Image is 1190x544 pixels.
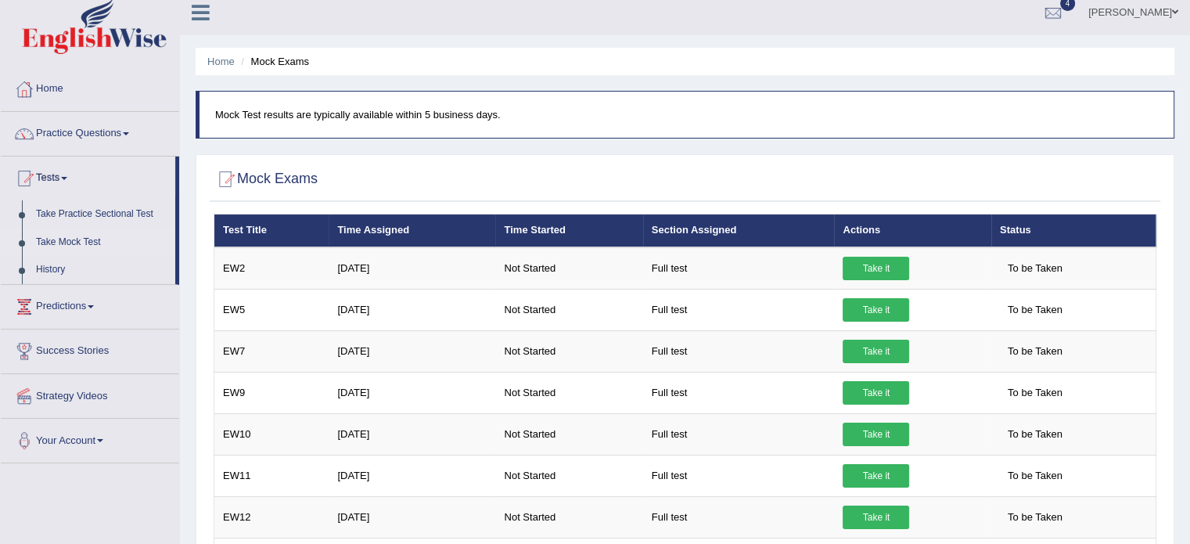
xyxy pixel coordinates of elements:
[214,413,329,455] td: EW10
[329,455,495,496] td: [DATE]
[1,157,175,196] a: Tests
[1,112,179,151] a: Practice Questions
[329,289,495,330] td: [DATE]
[843,381,909,405] a: Take it
[1000,340,1070,363] span: To be Taken
[495,330,642,372] td: Not Started
[215,107,1158,122] p: Mock Test results are typically available within 5 business days.
[495,289,642,330] td: Not Started
[495,214,642,247] th: Time Started
[843,464,909,488] a: Take it
[329,247,495,290] td: [DATE]
[29,229,175,257] a: Take Mock Test
[237,54,309,69] li: Mock Exams
[1,419,179,458] a: Your Account
[495,372,642,413] td: Not Started
[1000,423,1070,446] span: To be Taken
[643,247,835,290] td: Full test
[207,56,235,67] a: Home
[495,455,642,496] td: Not Started
[1000,257,1070,280] span: To be Taken
[1000,381,1070,405] span: To be Taken
[329,496,495,538] td: [DATE]
[643,496,835,538] td: Full test
[1000,506,1070,529] span: To be Taken
[643,413,835,455] td: Full test
[329,372,495,413] td: [DATE]
[843,506,909,529] a: Take it
[1,67,179,106] a: Home
[214,496,329,538] td: EW12
[214,214,329,247] th: Test Title
[1,374,179,413] a: Strategy Videos
[1000,464,1070,488] span: To be Taken
[834,214,990,247] th: Actions
[1,330,179,369] a: Success Stories
[843,298,909,322] a: Take it
[329,330,495,372] td: [DATE]
[214,372,329,413] td: EW9
[1000,298,1070,322] span: To be Taken
[643,455,835,496] td: Full test
[29,200,175,229] a: Take Practice Sectional Test
[991,214,1156,247] th: Status
[214,330,329,372] td: EW7
[843,257,909,280] a: Take it
[1,285,179,324] a: Predictions
[843,423,909,446] a: Take it
[214,247,329,290] td: EW2
[29,256,175,284] a: History
[214,168,318,191] h2: Mock Exams
[843,340,909,363] a: Take it
[495,496,642,538] td: Not Started
[329,214,495,247] th: Time Assigned
[643,289,835,330] td: Full test
[643,214,835,247] th: Section Assigned
[214,455,329,496] td: EW11
[643,372,835,413] td: Full test
[214,289,329,330] td: EW5
[495,413,642,455] td: Not Started
[495,247,642,290] td: Not Started
[643,330,835,372] td: Full test
[329,413,495,455] td: [DATE]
